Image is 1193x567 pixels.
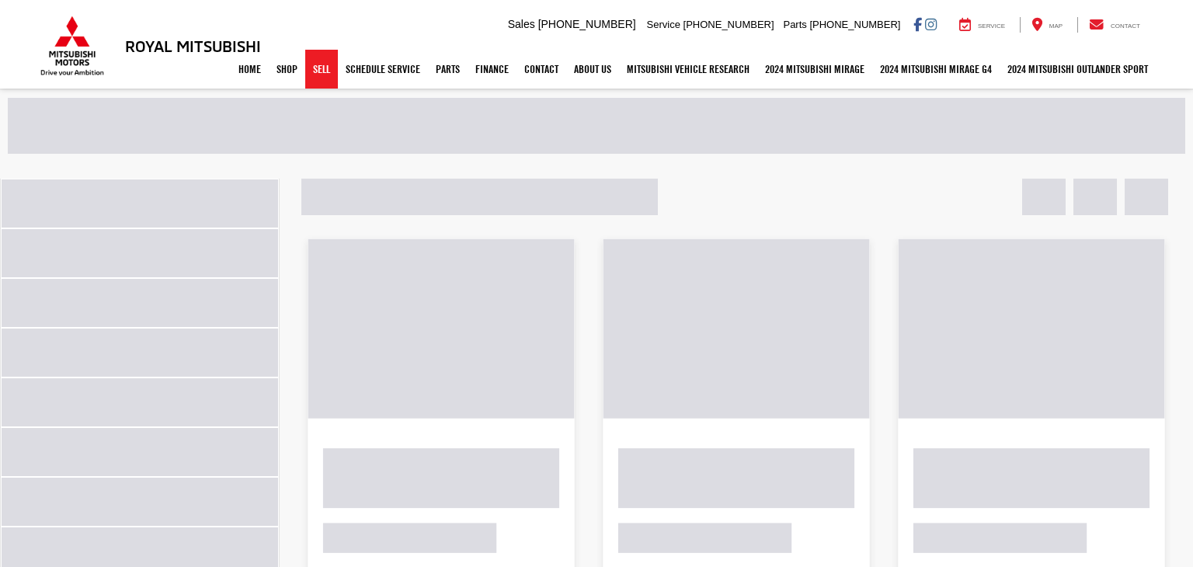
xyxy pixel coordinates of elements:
span: Sales [508,18,535,30]
a: Parts: Opens in a new tab [428,50,468,89]
a: Facebook: Click to visit our Facebook page [913,18,922,30]
a: Instagram: Click to visit our Instagram page [925,18,937,30]
a: Service [948,17,1017,33]
a: Sell [305,50,338,89]
span: Parts [783,19,806,30]
a: About Us [566,50,619,89]
a: Finance [468,50,517,89]
a: Shop [269,50,305,89]
span: [PHONE_NUMBER] [683,19,774,30]
a: Contact [1077,17,1152,33]
a: 2024 Mitsubishi Mirage [757,50,872,89]
a: Mitsubishi Vehicle Research [619,50,757,89]
span: Service [978,23,1005,30]
img: Mitsubishi [37,16,107,76]
h3: Royal Mitsubishi [125,37,261,54]
span: Service [647,19,680,30]
a: 2024 Mitsubishi Outlander SPORT [1000,50,1156,89]
a: Schedule Service: Opens in a new tab [338,50,428,89]
a: Home [231,50,269,89]
a: 2024 Mitsubishi Mirage G4 [872,50,1000,89]
span: Map [1049,23,1063,30]
a: Contact [517,50,566,89]
a: Map [1020,17,1074,33]
span: Contact [1111,23,1140,30]
span: [PHONE_NUMBER] [538,18,636,30]
span: [PHONE_NUMBER] [809,19,900,30]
